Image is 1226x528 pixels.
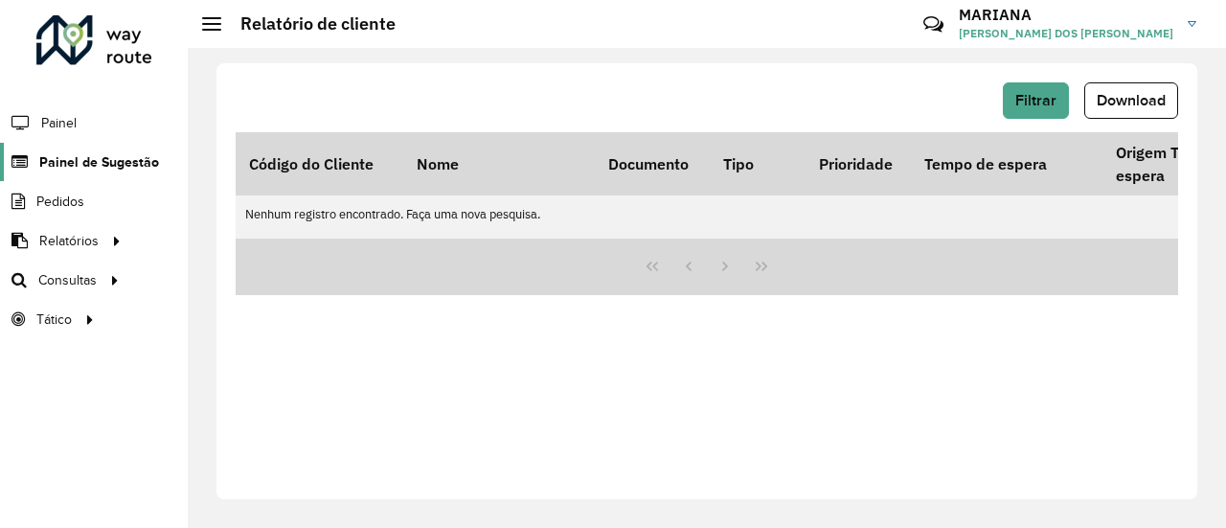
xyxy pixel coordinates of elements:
[959,6,1173,24] h3: MARIANA
[221,13,396,34] h2: Relatório de cliente
[39,152,159,172] span: Painel de Sugestão
[38,270,97,290] span: Consultas
[403,132,595,195] th: Nome
[41,113,77,133] span: Painel
[36,310,72,330] span: Tático
[236,132,403,195] th: Código do Cliente
[595,132,710,195] th: Documento
[911,132,1102,195] th: Tempo de espera
[36,192,84,212] span: Pedidos
[913,4,954,45] a: Contato Rápido
[1003,82,1069,119] button: Filtrar
[39,231,99,251] span: Relatórios
[1084,82,1178,119] button: Download
[1015,92,1056,108] span: Filtrar
[1097,92,1166,108] span: Download
[710,132,806,195] th: Tipo
[806,132,911,195] th: Prioridade
[959,25,1173,42] span: [PERSON_NAME] DOS [PERSON_NAME]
